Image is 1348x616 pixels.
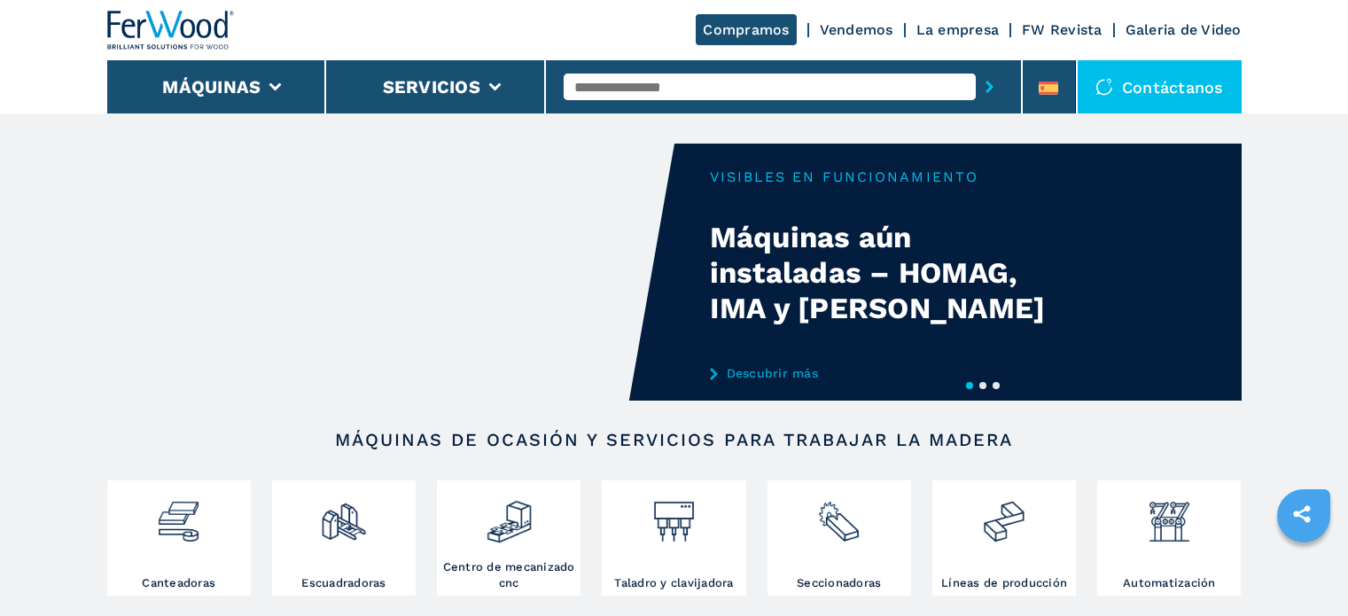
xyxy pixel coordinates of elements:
[107,11,235,50] img: Ferwood
[932,480,1076,596] a: Líneas de producción
[815,485,862,545] img: sezionatrici_2.png
[1095,78,1113,96] img: Contáctanos
[1126,21,1242,38] a: Galeria de Video
[993,382,1000,389] button: 3
[1123,575,1216,591] h3: Automatización
[979,382,986,389] button: 2
[272,480,416,596] a: Escuadradoras
[437,480,580,596] a: Centro de mecanizado cnc
[107,144,674,401] video: Your browser does not support the video tag.
[820,21,893,38] a: Vendemos
[441,559,576,591] h3: Centro de mecanizado cnc
[651,485,697,545] img: foratrici_inseritrici_2.png
[916,21,1000,38] a: La empresa
[155,485,202,545] img: bordatrici_1.png
[768,480,911,596] a: Seccionadoras
[162,76,261,97] button: Máquinas
[696,14,796,45] a: Compramos
[301,575,386,591] h3: Escuadradoras
[602,480,745,596] a: Taladro y clavijadora
[797,575,881,591] h3: Seccionadoras
[1097,480,1241,596] a: Automatización
[976,66,1003,107] button: submit-button
[1022,21,1103,38] a: FW Revista
[164,429,1185,450] h2: Máquinas de ocasión y servicios para trabajar la madera
[1273,536,1335,603] iframe: Chat
[107,480,251,596] a: Canteadoras
[383,76,480,97] button: Servicios
[614,575,733,591] h3: Taladro y clavijadora
[1146,485,1193,545] img: automazione.png
[966,382,973,389] button: 1
[710,366,1057,380] a: Descubrir más
[941,575,1067,591] h3: Líneas de producción
[980,485,1027,545] img: linee_di_produzione_2.png
[486,485,533,545] img: centro_di_lavoro_cnc_2.png
[142,575,215,591] h3: Canteadoras
[1078,60,1242,113] div: Contáctanos
[1280,492,1324,536] a: sharethis
[320,485,367,545] img: squadratrici_2.png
